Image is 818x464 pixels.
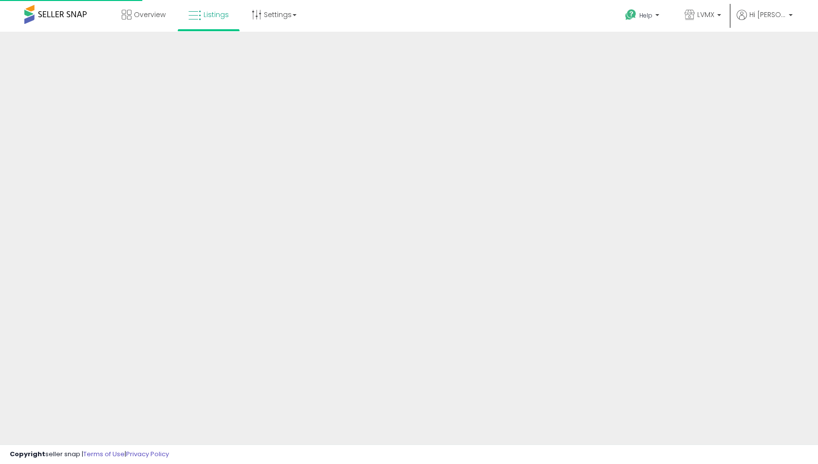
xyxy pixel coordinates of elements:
[737,10,793,32] a: Hi [PERSON_NAME]
[639,11,652,19] span: Help
[697,10,714,19] span: LVMX
[625,9,637,21] i: Get Help
[617,1,669,32] a: Help
[204,10,229,19] span: Listings
[749,10,786,19] span: Hi [PERSON_NAME]
[134,10,166,19] span: Overview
